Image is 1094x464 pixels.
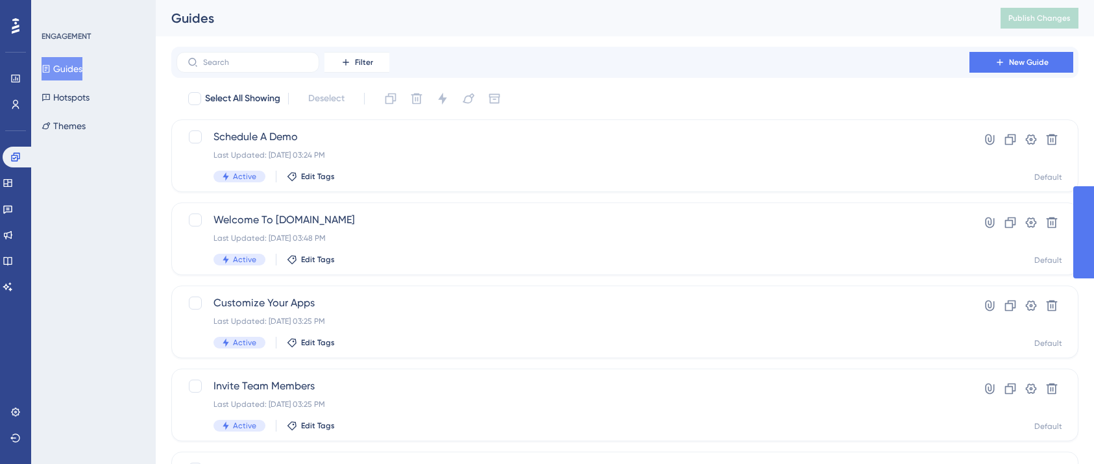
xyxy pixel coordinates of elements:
[205,91,280,106] span: Select All Showing
[301,421,335,431] span: Edit Tags
[969,52,1073,73] button: New Guide
[233,337,256,348] span: Active
[355,57,373,67] span: Filter
[1009,57,1049,67] span: New Guide
[42,31,91,42] div: ENGAGEMENT
[297,87,356,110] button: Deselect
[1039,413,1078,452] iframe: UserGuiding AI Assistant Launcher
[233,171,256,182] span: Active
[1034,338,1062,348] div: Default
[301,171,335,182] span: Edit Tags
[287,337,335,348] button: Edit Tags
[1001,8,1078,29] button: Publish Changes
[213,233,932,243] div: Last Updated: [DATE] 03:48 PM
[213,399,932,409] div: Last Updated: [DATE] 03:25 PM
[1034,421,1062,432] div: Default
[308,91,345,106] span: Deselect
[301,337,335,348] span: Edit Tags
[213,212,932,228] span: Welcome To [DOMAIN_NAME]
[301,254,335,265] span: Edit Tags
[287,171,335,182] button: Edit Tags
[213,150,932,160] div: Last Updated: [DATE] 03:24 PM
[287,421,335,431] button: Edit Tags
[287,254,335,265] button: Edit Tags
[213,295,932,311] span: Customize Your Apps
[324,52,389,73] button: Filter
[213,316,932,326] div: Last Updated: [DATE] 03:25 PM
[1034,172,1062,182] div: Default
[42,114,86,138] button: Themes
[1008,13,1071,23] span: Publish Changes
[213,129,932,145] span: Schedule A Demo
[233,254,256,265] span: Active
[171,9,968,27] div: Guides
[42,57,82,80] button: Guides
[42,86,90,109] button: Hotspots
[213,378,932,394] span: Invite Team Members
[203,58,308,67] input: Search
[233,421,256,431] span: Active
[1034,255,1062,265] div: Default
